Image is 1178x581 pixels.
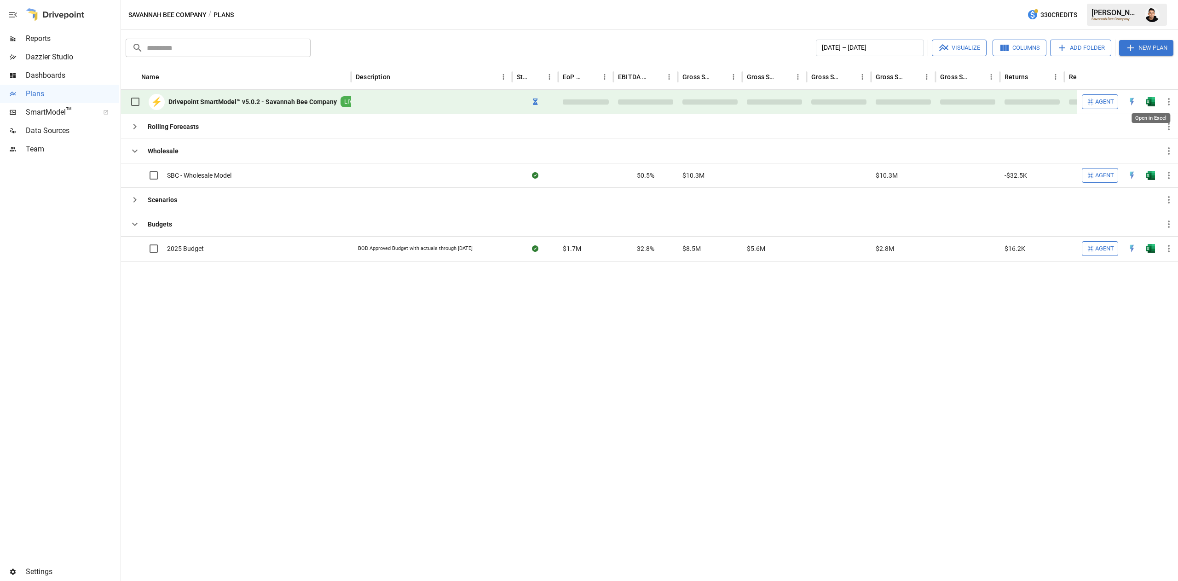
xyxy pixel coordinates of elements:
span: Agent [1095,97,1114,107]
div: Sync complete [532,171,538,180]
button: Visualize [932,40,987,56]
span: Reports [26,33,119,44]
div: Open in Excel [1146,244,1155,253]
button: Status column menu [543,70,556,83]
span: Agent [1095,244,1114,254]
button: Sort [1029,70,1042,83]
button: Columns [993,40,1046,56]
div: Preparing to sync. [533,97,538,106]
span: $1.7M [563,244,581,253]
button: Sort [779,70,791,83]
div: Sync complete [532,244,538,253]
img: quick-edit-flash.b8aec18c.svg [1127,244,1137,253]
span: Team [26,144,119,155]
span: $10.3M [876,171,898,180]
button: Gross Sales: DTC Online column menu [791,70,804,83]
span: $2.8M [876,244,894,253]
button: Returns column menu [1049,70,1062,83]
span: Agent [1095,170,1114,181]
div: Returns [1005,73,1028,81]
img: excel-icon.76473adf.svg [1146,171,1155,180]
div: Open in Excel [1132,113,1170,123]
button: Description column menu [497,70,510,83]
div: Gross Sales: Marketplace [811,73,842,81]
span: SmartModel [26,107,93,118]
span: $16.2K [1005,244,1025,253]
div: Gross Sales: Retail [940,73,971,81]
div: Open in Quick Edit [1127,244,1137,253]
button: Sort [1165,70,1178,83]
button: New Plan [1119,40,1173,56]
div: Description [356,73,390,81]
button: EBITDA Margin column menu [663,70,676,83]
span: ™ [66,105,72,117]
button: Sort [160,70,173,83]
span: 32.8% [637,244,654,253]
button: Sort [843,70,856,83]
div: [PERSON_NAME] [1091,8,1139,17]
button: Gross Sales column menu [727,70,740,83]
b: Drivepoint SmartModel™ v5.0.2 - Savannah Bee Company [168,97,337,106]
span: 50.5% [637,171,654,180]
div: Gross Sales [682,73,713,81]
div: Returns: DTC Online [1069,73,1100,81]
div: EBITDA Margin [618,73,649,81]
button: Agent [1082,168,1118,183]
div: Open in Excel [1146,171,1155,180]
button: Francisco Sanchez [1139,2,1165,28]
div: ⚡ [149,94,165,110]
b: Scenarios [148,195,177,204]
button: Agent [1082,241,1118,256]
span: 2025 Budget [167,244,204,253]
button: Sort [530,70,543,83]
span: $8.5M [682,244,701,253]
button: Savannah Bee Company [128,9,207,21]
b: Wholesale [148,146,179,156]
div: Name [141,73,159,81]
img: quick-edit-flash.b8aec18c.svg [1127,171,1137,180]
div: BOD Approved Budget with actuals through [DATE] [358,245,473,252]
div: Gross Sales: DTC Online [747,73,778,81]
div: Gross Sales: Wholesale [876,73,907,81]
button: Add Folder [1050,40,1111,56]
button: Sort [907,70,920,83]
button: Sort [714,70,727,83]
span: Plans [26,88,119,99]
span: $10.3M [682,171,704,180]
span: Dazzler Studio [26,52,119,63]
div: Savannah Bee Company [1091,17,1139,21]
img: Francisco Sanchez [1145,7,1160,22]
b: Rolling Forecasts [148,122,199,131]
img: excel-icon.76473adf.svg [1146,244,1155,253]
button: Gross Sales: Retail column menu [985,70,998,83]
button: Sort [972,70,985,83]
img: quick-edit-flash.b8aec18c.svg [1127,97,1137,106]
button: Sort [585,70,598,83]
div: Open in Quick Edit [1127,171,1137,180]
button: 330Credits [1023,6,1081,23]
b: Budgets [148,220,172,229]
button: Sort [391,70,404,83]
img: excel-icon.76473adf.svg [1146,97,1155,106]
span: -$32.5K [1005,171,1027,180]
span: 330 Credits [1040,9,1077,21]
span: Dashboards [26,70,119,81]
span: LIVE MODEL [341,98,381,106]
span: SBC - Wholesale Model [167,171,231,180]
button: EoP Cash column menu [598,70,611,83]
div: EoP Cash [563,73,584,81]
div: Status [517,73,529,81]
button: [DATE] – [DATE] [816,40,924,56]
div: / [208,9,212,21]
span: Settings [26,566,119,577]
span: Data Sources [26,125,119,136]
button: Sort [650,70,663,83]
span: $5.6M [747,244,765,253]
button: Agent [1082,94,1118,109]
div: Open in Excel [1146,97,1155,106]
button: Gross Sales: Marketplace column menu [856,70,869,83]
button: Gross Sales: Wholesale column menu [920,70,933,83]
div: Open in Quick Edit [1127,97,1137,106]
